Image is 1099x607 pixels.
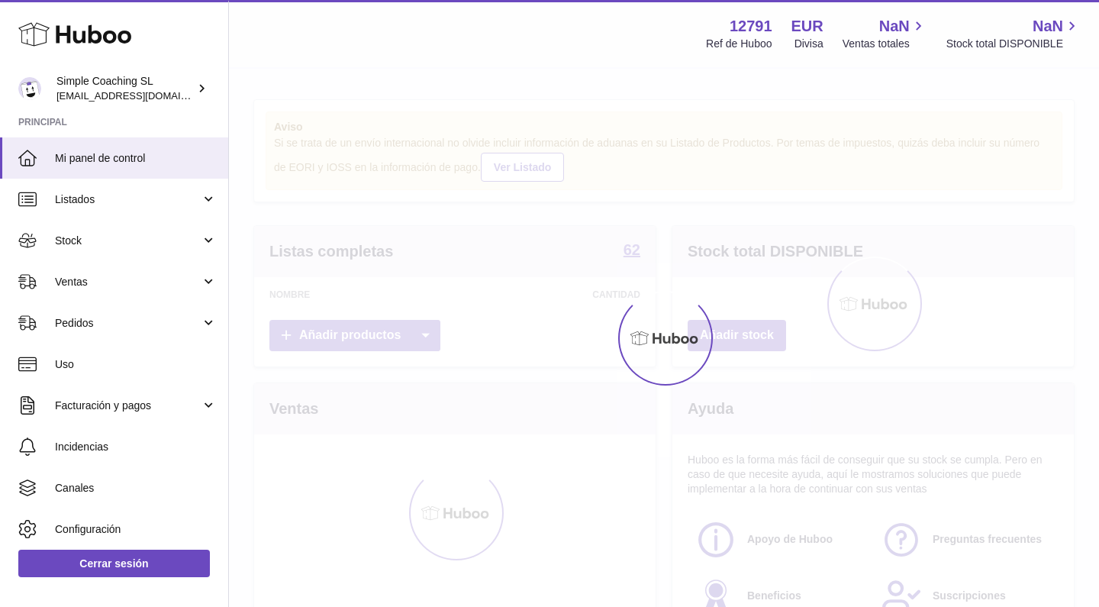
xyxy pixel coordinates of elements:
a: Cerrar sesión [18,550,210,577]
span: Ventas totales [843,37,927,51]
span: Uso [55,357,217,372]
img: info@simplecoaching.es [18,77,41,100]
div: Ref de Huboo [706,37,772,51]
span: NaN [879,16,910,37]
span: Incidencias [55,440,217,454]
span: Facturación y pagos [55,399,201,413]
strong: EUR [791,16,823,37]
span: Stock [55,234,201,248]
div: Divisa [794,37,823,51]
a: NaN Ventas totales [843,16,927,51]
strong: 12791 [730,16,772,37]
span: Stock total DISPONIBLE [946,37,1081,51]
span: Canales [55,481,217,496]
span: Configuración [55,522,217,537]
span: Pedidos [55,316,201,331]
span: Mi panel de control [55,151,217,166]
a: NaN Stock total DISPONIBLE [946,16,1081,51]
div: Simple Coaching SL [56,74,194,103]
span: Ventas [55,275,201,289]
span: NaN [1033,16,1063,37]
span: Listados [55,192,201,207]
span: [EMAIL_ADDRESS][DOMAIN_NAME] [56,89,224,102]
